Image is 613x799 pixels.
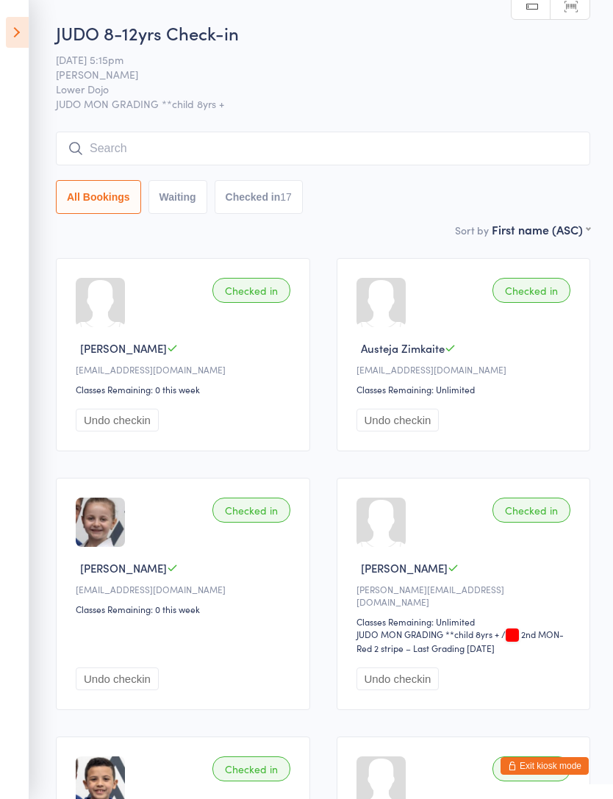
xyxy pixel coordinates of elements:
div: First name (ASC) [492,221,590,237]
button: All Bookings [56,180,141,214]
button: Waiting [148,180,207,214]
div: [PERSON_NAME][EMAIL_ADDRESS][DOMAIN_NAME] [356,583,576,608]
span: JUDO MON GRADING **child 8yrs + [56,96,590,111]
div: [EMAIL_ADDRESS][DOMAIN_NAME] [356,363,576,376]
label: Sort by [455,223,489,237]
span: [PERSON_NAME] [80,560,167,576]
button: Checked in17 [215,180,303,214]
div: Checked in [492,756,570,781]
div: JUDO MON GRADING **child 8yrs + [356,628,499,640]
span: Austeja Zimkaite [361,340,445,356]
div: Classes Remaining: Unlimited [356,615,576,628]
div: [EMAIL_ADDRESS][DOMAIN_NAME] [76,363,295,376]
div: Checked in [212,278,290,303]
button: Undo checkin [76,667,159,690]
button: Undo checkin [76,409,159,431]
span: [PERSON_NAME] [56,67,567,82]
div: Checked in [492,498,570,523]
span: [DATE] 5:15pm [56,52,567,67]
span: Lower Dojo [56,82,567,96]
button: Exit kiosk mode [501,757,589,775]
div: [EMAIL_ADDRESS][DOMAIN_NAME] [76,583,295,595]
span: [PERSON_NAME] [361,560,448,576]
div: Classes Remaining: 0 this week [76,603,295,615]
input: Search [56,132,590,165]
div: Checked in [212,756,290,781]
div: Checked in [492,278,570,303]
h2: JUDO 8-12yrs Check-in [56,21,590,45]
div: Checked in [212,498,290,523]
div: Classes Remaining: Unlimited [356,383,576,395]
div: Classes Remaining: 0 this week [76,383,295,395]
button: Undo checkin [356,409,440,431]
div: 17 [280,191,292,203]
img: image1713123727.png [76,498,125,547]
button: Undo checkin [356,667,440,690]
span: [PERSON_NAME] [80,340,167,356]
